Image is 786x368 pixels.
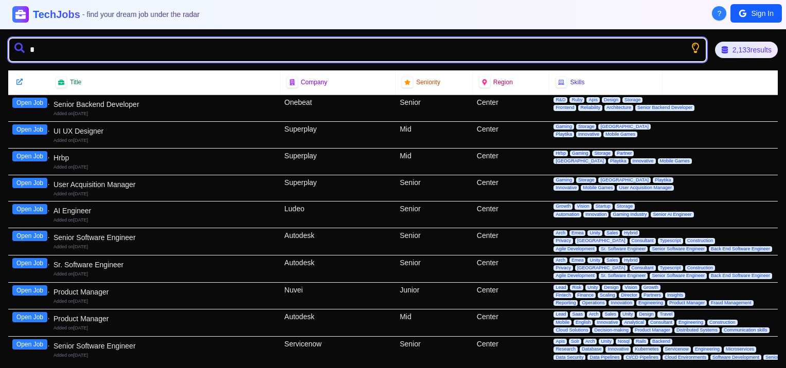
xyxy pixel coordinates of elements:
[553,132,574,137] span: Playtika
[53,206,276,216] div: AI Engineer
[587,230,602,236] span: Unity
[53,191,276,197] div: Added on [DATE]
[553,292,573,298] span: Fintech
[575,292,596,298] span: Finance
[569,339,581,344] span: Solr
[12,258,47,268] button: Open Job
[604,105,633,111] span: Architecture
[598,292,617,298] span: Scaling
[587,355,621,360] span: Data Pipelines
[722,327,770,333] span: Communication skills
[280,122,396,148] div: Superplay
[604,257,620,263] span: Sales
[473,309,550,336] div: Center
[12,231,47,241] button: Open Job
[553,355,585,360] span: Data Security
[53,111,276,117] div: Added on [DATE]
[570,311,585,317] span: Saas
[12,204,47,214] button: Open Job
[473,175,550,201] div: Center
[592,151,613,156] span: Storage
[609,300,634,306] span: Innovation
[616,339,632,344] span: Nosql
[396,228,473,255] div: Senior
[578,105,602,111] span: Reliability
[663,346,691,352] span: Servicenow
[396,149,473,175] div: Mid
[53,99,276,109] div: Senior Backend Developer
[633,327,672,333] span: Product Manager
[583,339,597,344] span: Arch
[570,285,583,290] span: Risk
[658,158,692,164] span: Mobile Games
[575,238,628,244] span: [GEOGRAPHIC_DATA]
[553,238,573,244] span: Privacy
[280,255,396,282] div: Autodesk
[53,232,276,243] div: Senior Software Engineer
[280,337,396,363] div: Servicenow
[622,97,643,103] span: Storage
[53,341,276,351] div: Senior Software Engineer
[608,158,629,164] span: Playtika
[667,300,707,306] span: Product Manager
[553,151,568,156] span: Hrbp
[553,204,573,209] span: Growth
[570,78,584,86] span: Skills
[280,283,396,309] div: Nuvei
[594,204,613,209] span: Startup
[631,158,656,164] span: Innovative
[553,212,581,217] span: Automation
[604,230,620,236] span: Sales
[553,285,568,290] span: Lead
[693,346,722,352] span: Engineering
[707,320,738,325] span: Construction
[685,238,716,244] span: Construction
[280,175,396,201] div: Superplay
[583,212,609,217] span: Innovation
[620,311,635,317] span: Unity
[576,177,597,183] span: Storage
[473,95,550,121] div: Center
[569,257,586,263] span: Emea
[553,311,568,317] span: Lead
[617,185,674,191] span: User Acquisition Manager
[12,339,47,349] button: Open Job
[599,246,648,252] span: Sr. Software Engineer
[599,339,614,344] span: Unity
[280,228,396,255] div: Autodesk
[473,122,550,148] div: Center
[553,300,578,306] span: Reporting
[280,95,396,121] div: Onebeat
[396,201,473,228] div: Senior
[33,7,200,22] h1: TechJobs
[674,327,720,333] span: Distributed Systems
[587,311,601,317] span: Arch
[623,355,660,360] span: CI/CD Pipelines
[473,201,550,228] div: Center
[576,124,597,130] span: Storage
[53,137,276,144] div: Added on [DATE]
[709,273,772,279] span: Back End Software Engineer
[724,346,756,352] span: Microservices
[53,260,276,270] div: Sr. Software Engineer
[650,339,672,344] span: Backend
[663,355,708,360] span: Cloud Environments
[416,78,440,86] span: Seniority
[636,300,665,306] span: Engineering
[622,257,639,263] span: Hybrid
[622,230,639,236] span: Hybrid
[12,98,47,108] button: Open Job
[473,228,550,255] div: Center
[650,273,707,279] span: Senior Software Engineer
[570,151,591,156] span: Gaming
[396,122,473,148] div: Mid
[301,78,327,86] span: Company
[709,300,754,306] span: Fraud Management
[599,273,648,279] span: Sr. Software Engineer
[615,151,634,156] span: Partner
[53,179,276,190] div: User Acquisition Manager
[280,201,396,228] div: Ludeo
[553,273,597,279] span: Agile Development
[473,283,550,309] div: Center
[712,6,726,21] button: About Techjobs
